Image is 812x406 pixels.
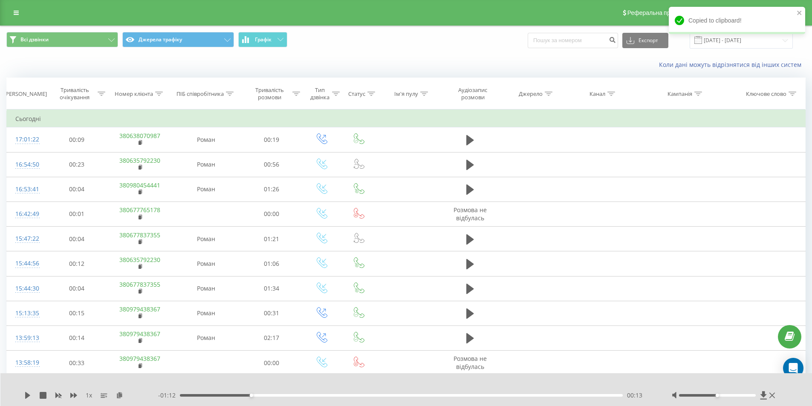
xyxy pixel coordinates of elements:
[20,36,49,43] span: Всі дзвінки
[797,9,803,17] button: close
[241,177,303,202] td: 01:26
[15,354,38,371] div: 13:58:19
[172,325,241,350] td: Роман
[622,33,668,48] button: Експорт
[627,9,690,16] span: Реферальна програма
[115,90,153,98] div: Номер клієнта
[249,86,291,101] div: Тривалість розмови
[519,90,543,98] div: Джерело
[46,152,108,177] td: 00:23
[241,127,303,152] td: 00:19
[15,255,38,272] div: 15:44:56
[627,391,642,400] span: 00:13
[241,301,303,325] td: 00:31
[448,86,497,101] div: Аудіозапис розмови
[46,202,108,226] td: 00:01
[15,230,38,247] div: 15:47:22
[241,325,303,350] td: 02:17
[15,131,38,148] div: 17:01:22
[454,354,487,370] span: Розмова не відбулась
[46,325,108,350] td: 00:14
[46,351,108,375] td: 00:33
[4,90,47,98] div: [PERSON_NAME]
[15,305,38,322] div: 15:13:35
[310,86,330,101] div: Тип дзвінка
[241,152,303,177] td: 00:56
[783,358,803,378] div: Open Intercom Messenger
[86,391,92,400] span: 1 x
[15,181,38,198] div: 16:53:41
[119,231,160,239] a: 380677837355
[46,177,108,202] td: 00:04
[241,351,303,375] td: 00:00
[15,156,38,173] div: 16:54:50
[119,330,160,338] a: 380979438367
[46,301,108,325] td: 00:15
[7,110,806,127] td: Сьогодні
[249,394,253,397] div: Accessibility label
[119,156,160,164] a: 380635792230
[119,181,160,189] a: 380980454441
[172,301,241,325] td: Роман
[172,251,241,276] td: Роман
[716,394,719,397] div: Accessibility label
[172,127,241,152] td: Роман
[255,37,272,43] span: Графік
[528,33,618,48] input: Пошук за номером
[119,280,160,288] a: 380677837355
[158,391,180,400] span: - 01:12
[46,227,108,251] td: 00:04
[119,206,160,214] a: 380677765178
[668,90,692,98] div: Кампанія
[172,152,241,177] td: Роман
[15,330,38,346] div: 13:59:13
[454,206,487,222] span: Розмова не відбулась
[238,32,287,47] button: Графік
[46,276,108,301] td: 00:04
[394,90,418,98] div: Ім'я пулу
[241,276,303,301] td: 01:34
[54,86,96,101] div: Тривалість очікування
[241,202,303,226] td: 00:00
[241,251,303,276] td: 01:06
[119,132,160,140] a: 380638070987
[15,206,38,222] div: 16:42:49
[119,305,160,313] a: 380979438367
[659,60,806,69] a: Коли дані можуть відрізнятися вiд інших систем
[122,32,234,47] button: Джерела трафіку
[746,90,786,98] div: Ключове слово
[589,90,605,98] div: Канал
[46,251,108,276] td: 00:12
[348,90,365,98] div: Статус
[172,177,241,202] td: Роман
[6,32,118,47] button: Всі дзвінки
[172,276,241,301] td: Роман
[669,7,805,34] div: Copied to clipboard!
[119,354,160,363] a: 380979438367
[176,90,224,98] div: ПІБ співробітника
[172,227,241,251] td: Роман
[241,227,303,251] td: 01:21
[119,256,160,264] a: 380635792230
[15,280,38,297] div: 15:44:30
[46,127,108,152] td: 00:09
